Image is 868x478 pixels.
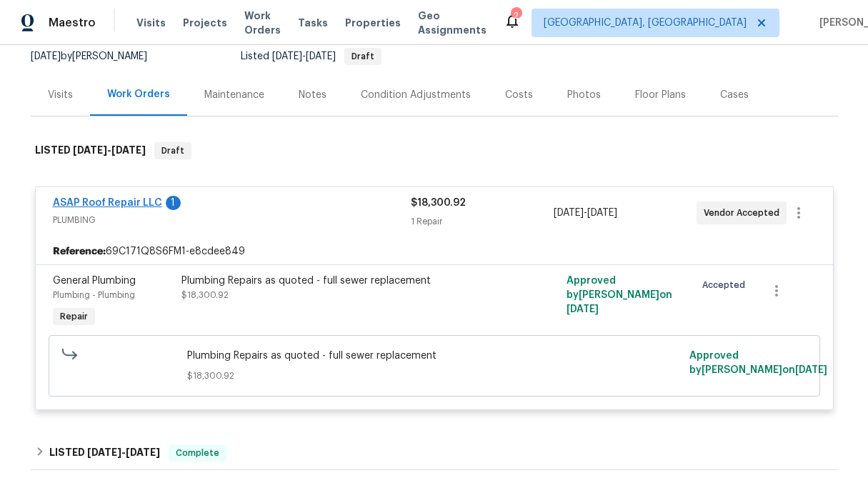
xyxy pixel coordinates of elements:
[554,206,617,220] span: -
[505,88,533,102] div: Costs
[346,52,380,61] span: Draft
[720,88,749,102] div: Cases
[35,142,146,159] h6: LISTED
[244,9,281,37] span: Work Orders
[418,9,487,37] span: Geo Assignments
[181,274,494,288] div: Plumbing Repairs as quoted - full sewer replacement
[53,244,106,259] b: Reference:
[31,48,164,65] div: by [PERSON_NAME]
[73,145,107,155] span: [DATE]
[306,51,336,61] span: [DATE]
[136,16,166,30] span: Visits
[166,196,181,210] div: 1
[31,51,61,61] span: [DATE]
[87,447,121,457] span: [DATE]
[126,447,160,457] span: [DATE]
[53,198,162,208] a: ASAP Roof Repair LLC
[187,369,681,383] span: $18,300.92
[587,208,617,218] span: [DATE]
[53,276,136,286] span: General Plumbing
[411,198,466,208] span: $18,300.92
[170,446,225,460] span: Complete
[107,87,170,101] div: Work Orders
[345,16,401,30] span: Properties
[204,88,264,102] div: Maintenance
[554,208,584,218] span: [DATE]
[298,18,328,28] span: Tasks
[567,276,672,314] span: Approved by [PERSON_NAME] on
[272,51,302,61] span: [DATE]
[795,365,827,375] span: [DATE]
[73,145,146,155] span: -
[567,304,599,314] span: [DATE]
[544,16,747,30] span: [GEOGRAPHIC_DATA], [GEOGRAPHIC_DATA]
[53,291,135,299] span: Plumbing - Plumbing
[111,145,146,155] span: [DATE]
[299,88,326,102] div: Notes
[702,278,751,292] span: Accepted
[53,213,411,227] span: PLUMBING
[635,88,686,102] div: Floor Plans
[689,351,827,375] span: Approved by [PERSON_NAME] on
[361,88,471,102] div: Condition Adjustments
[31,436,838,470] div: LISTED [DATE]-[DATE]Complete
[36,239,833,264] div: 69C171Q8S6FM1-e8cdee849
[54,309,94,324] span: Repair
[241,51,381,61] span: Listed
[49,16,96,30] span: Maestro
[567,88,601,102] div: Photos
[183,16,227,30] span: Projects
[48,88,73,102] div: Visits
[704,206,785,220] span: Vendor Accepted
[156,144,190,158] span: Draft
[511,9,521,23] div: 2
[49,444,160,462] h6: LISTED
[187,349,681,363] span: Plumbing Repairs as quoted - full sewer replacement
[87,447,160,457] span: -
[411,214,554,229] div: 1 Repair
[31,128,838,174] div: LISTED [DATE]-[DATE]Draft
[181,291,229,299] span: $18,300.92
[272,51,336,61] span: -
